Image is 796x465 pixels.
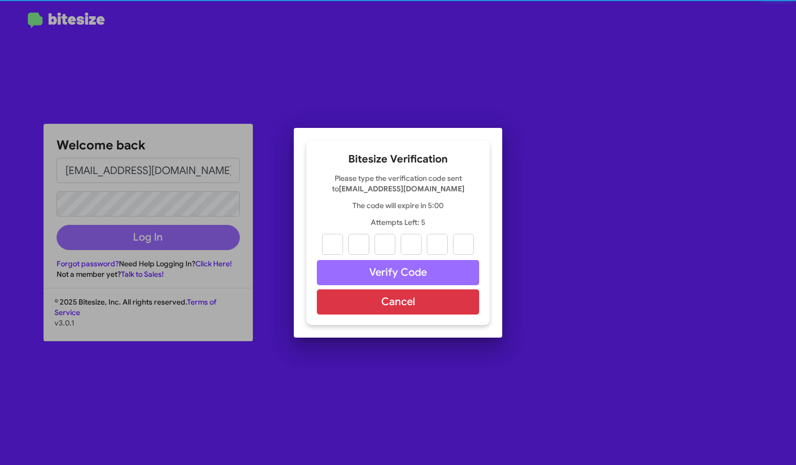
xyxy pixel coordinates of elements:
button: Verify Code [317,260,479,285]
h2: Bitesize Verification [317,151,479,168]
strong: [EMAIL_ADDRESS][DOMAIN_NAME] [339,184,465,193]
p: Please type the verification code sent to [317,173,479,194]
button: Cancel [317,289,479,315]
p: The code will expire in 5:00 [317,200,479,211]
p: Attempts Left: 5 [317,217,479,228]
